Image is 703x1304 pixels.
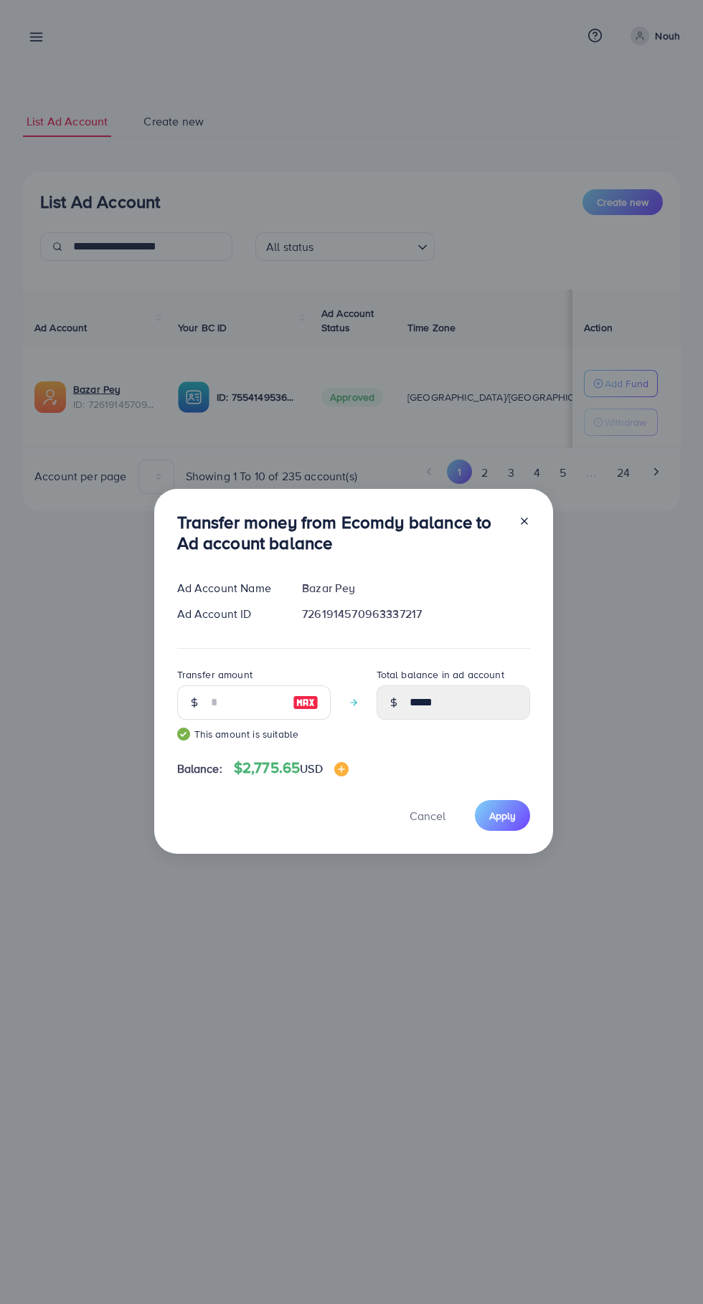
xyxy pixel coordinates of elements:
div: Ad Account ID [166,606,291,622]
div: 7261914570963337217 [291,606,541,622]
div: Ad Account Name [166,580,291,596]
label: Transfer amount [177,667,253,682]
label: Total balance in ad account [377,667,504,682]
img: image [293,694,319,711]
span: Apply [489,809,516,823]
span: Balance: [177,761,222,777]
h4: $2,775.65 [234,759,349,777]
img: guide [177,728,190,741]
h3: Transfer money from Ecomdy balance to Ad account balance [177,512,507,553]
button: Apply [475,800,530,831]
span: USD [300,761,322,776]
img: image [334,762,349,776]
button: Cancel [392,800,463,831]
span: Cancel [410,808,445,824]
small: This amount is suitable [177,727,331,741]
div: Bazar Pey [291,580,541,596]
iframe: Chat [642,1239,692,1293]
